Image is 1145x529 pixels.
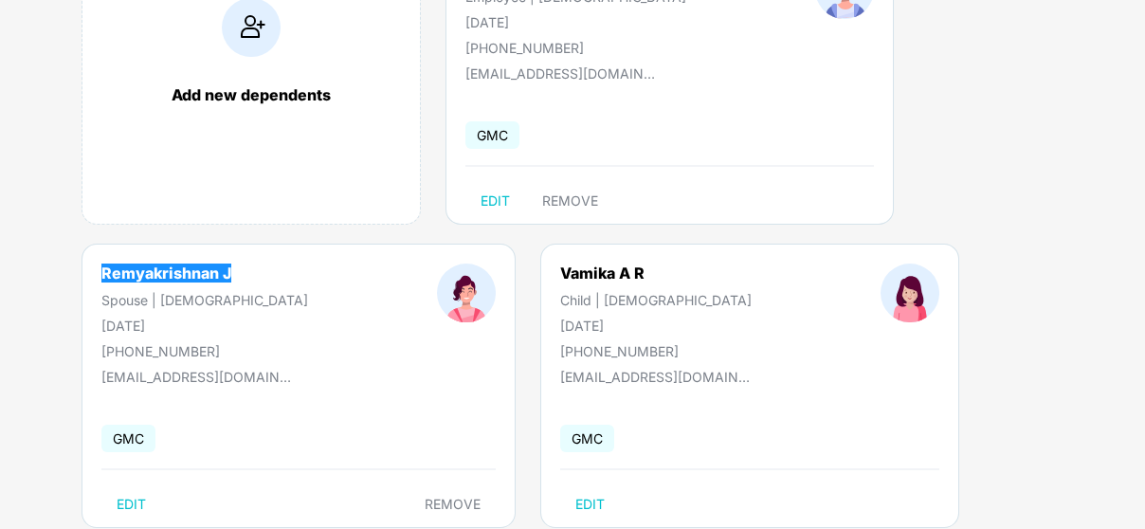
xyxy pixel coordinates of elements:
[881,264,939,322] img: profileImage
[437,264,496,322] img: profileImage
[560,369,750,385] div: [EMAIL_ADDRESS][DOMAIN_NAME]
[527,186,613,216] button: REMOVE
[465,40,686,56] div: [PHONE_NUMBER]
[465,14,686,30] div: [DATE]
[101,489,161,520] button: EDIT
[560,343,752,359] div: [PHONE_NUMBER]
[560,489,620,520] button: EDIT
[465,186,525,216] button: EDIT
[481,193,510,209] span: EDIT
[101,425,155,452] span: GMC
[560,425,614,452] span: GMC
[560,318,752,334] div: [DATE]
[560,292,752,308] div: Child | [DEMOGRAPHIC_DATA]
[101,292,308,308] div: Spouse | [DEMOGRAPHIC_DATA]
[465,121,519,149] span: GMC
[117,497,146,512] span: EDIT
[425,497,481,512] span: REMOVE
[101,264,308,283] div: Remyakrishnan J
[101,85,401,104] div: Add new dependents
[542,193,598,209] span: REMOVE
[101,318,308,334] div: [DATE]
[409,489,496,520] button: REMOVE
[101,343,308,359] div: [PHONE_NUMBER]
[101,369,291,385] div: [EMAIL_ADDRESS][DOMAIN_NAME]
[575,497,605,512] span: EDIT
[465,65,655,82] div: [EMAIL_ADDRESS][DOMAIN_NAME]
[560,264,752,283] div: Vamika A R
